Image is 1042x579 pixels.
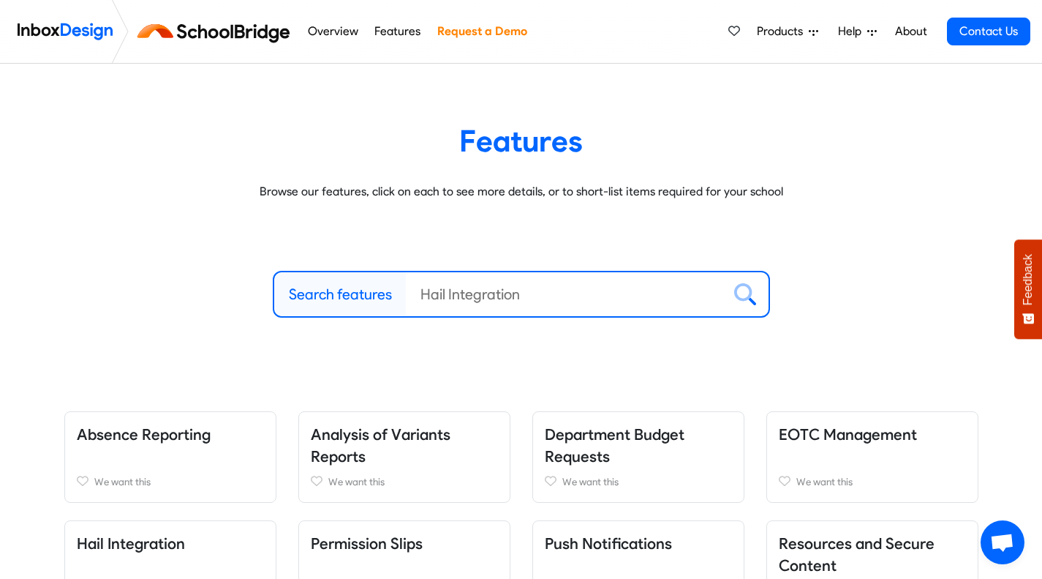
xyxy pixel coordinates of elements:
[545,425,684,466] a: Department Budget Requests
[832,17,883,46] a: Help
[981,520,1024,564] a: Open chat
[311,473,498,490] a: We want this
[77,534,185,553] a: Hail Integration
[94,476,151,488] span: We want this
[1014,239,1042,339] button: Feedback - Show survey
[18,102,41,114] span: 16 px
[521,411,755,503] div: Department Budget Requests
[6,6,1036,19] div: Outline
[75,122,967,160] heading: Features
[545,473,732,490] a: We want this
[311,425,450,466] a: Analysis of Variants Reports
[371,17,425,46] a: Features
[562,476,619,488] span: We want this
[22,19,79,31] a: Back to Top
[891,17,931,46] a: About
[433,17,531,46] a: Request a Demo
[779,425,917,444] a: EOTC Management
[6,46,1036,62] h3: Style
[838,23,867,40] span: Help
[757,23,809,40] span: Products
[947,18,1030,45] a: Contact Us
[779,473,966,490] a: We want this
[287,411,521,503] div: Analysis of Variants Reports
[1022,254,1035,305] span: Feedback
[77,425,211,444] a: Absence Reporting
[75,183,967,201] p: Browse our features, click on each to see more details, or to short-list items required for your ...
[303,17,362,46] a: Overview
[311,534,423,553] a: Permission Slips
[545,534,672,553] a: Push Notifications
[796,476,853,488] span: We want this
[779,534,935,575] a: Resources and Secure Content
[751,17,824,46] a: Products
[406,272,722,316] input: Hail Integration
[289,283,392,305] label: Search features
[328,476,385,488] span: We want this
[135,14,299,49] img: schoolbridge logo
[53,411,287,503] div: Absence Reporting
[6,89,50,101] label: Font Size
[77,473,264,490] a: We want this
[755,411,989,503] div: EOTC Management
